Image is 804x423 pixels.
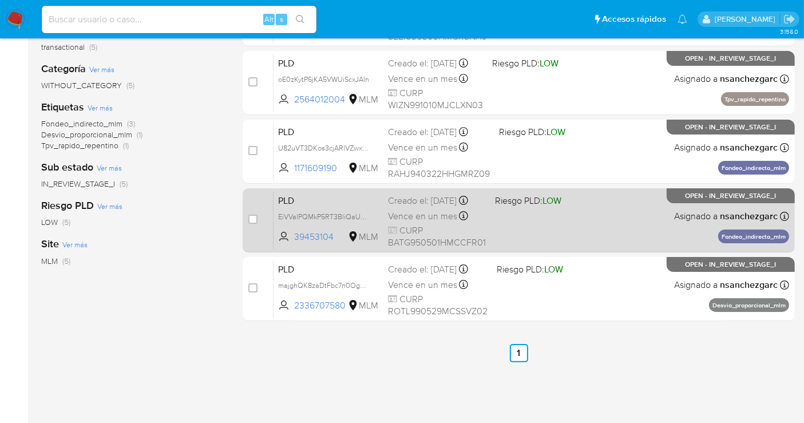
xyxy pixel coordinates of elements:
a: Notificaciones [678,14,687,24]
span: Alt [264,14,274,25]
span: 3.158.0 [780,27,798,36]
span: s [280,14,283,25]
span: Accesos rápidos [602,13,666,25]
a: Salir [783,13,795,25]
input: Buscar usuario o caso... [42,12,316,27]
p: nancy.sanchezgarcia@mercadolibre.com.mx [715,14,779,25]
button: search-icon [288,11,312,27]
